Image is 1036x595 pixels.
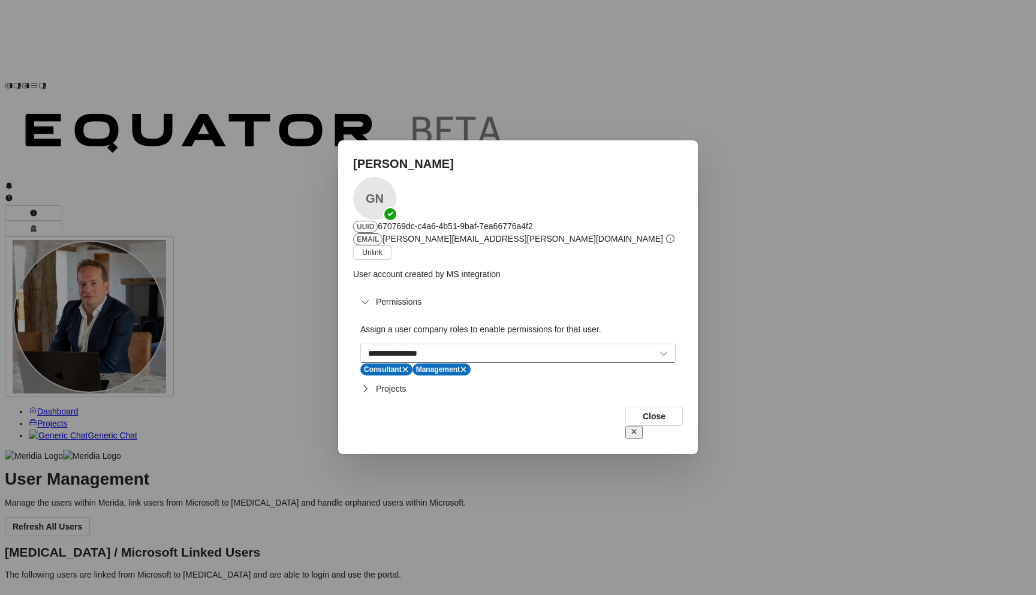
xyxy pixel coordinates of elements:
div: Management [412,363,471,375]
h2: [PERSON_NAME] [353,155,683,172]
p: User account created by MS integration [353,268,683,280]
button: Unlink [353,245,391,260]
span: GN [353,177,396,220]
div: UUID [353,221,378,233]
button: Permissions [353,289,683,315]
button: information [663,232,677,246]
div: EMAIL [353,233,383,245]
div: Consultant [360,363,412,375]
button: Projects [353,375,683,402]
button: Close [625,407,683,426]
div: available [384,208,396,220]
span: Graham Nicol [353,177,396,220]
label: [PERSON_NAME][EMAIL_ADDRESS][PERSON_NAME][DOMAIN_NAME] [383,234,663,244]
p: Assign a user company roles to enable permissions for that user. [360,323,676,335]
span: 670769dc-c4a6-4b51-9baf-7ea66776a4f2 [378,221,532,231]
